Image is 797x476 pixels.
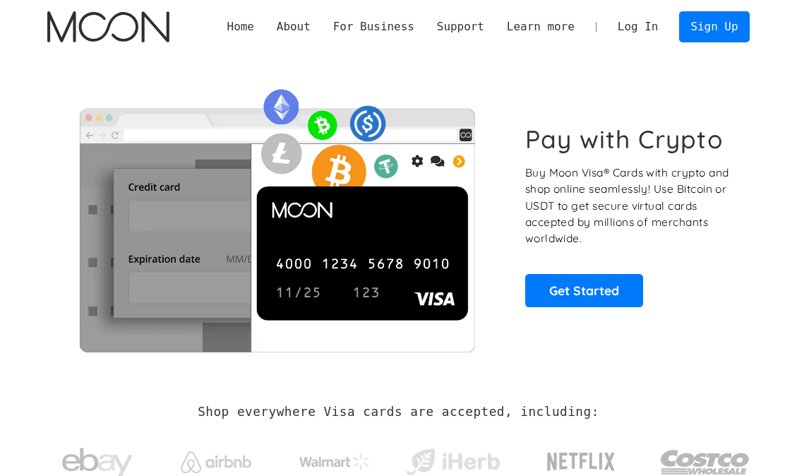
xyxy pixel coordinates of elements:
div: Support [437,18,484,35]
div: For Business [322,18,426,35]
a: Home [216,18,265,35]
h1: Pay with Crypto [525,124,724,154]
img: Moon Cards let you spend your crypto anywhere Visa is accepted. [47,80,506,352]
div: About [277,18,311,35]
a: home [47,11,169,42]
div: Learn more [507,18,575,35]
img: Walmart [299,453,370,470]
h2: Shop everywhere Visa cards are accepted, including: [198,405,599,420]
a: Get Started [525,274,644,308]
div: For Business [333,18,414,35]
a: Sign Up [679,11,749,42]
a: Log In [606,12,669,41]
p: Buy Moon Visa® Cards with crypto and shop online seamlessly! Use Bitcoin or USDT to get secure vi... [525,165,735,246]
img: Airbnb [181,451,251,473]
div: Support [426,18,496,35]
img: Moon Logo [47,11,169,42]
div: Learn more [496,18,586,35]
div: About [265,18,322,35]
